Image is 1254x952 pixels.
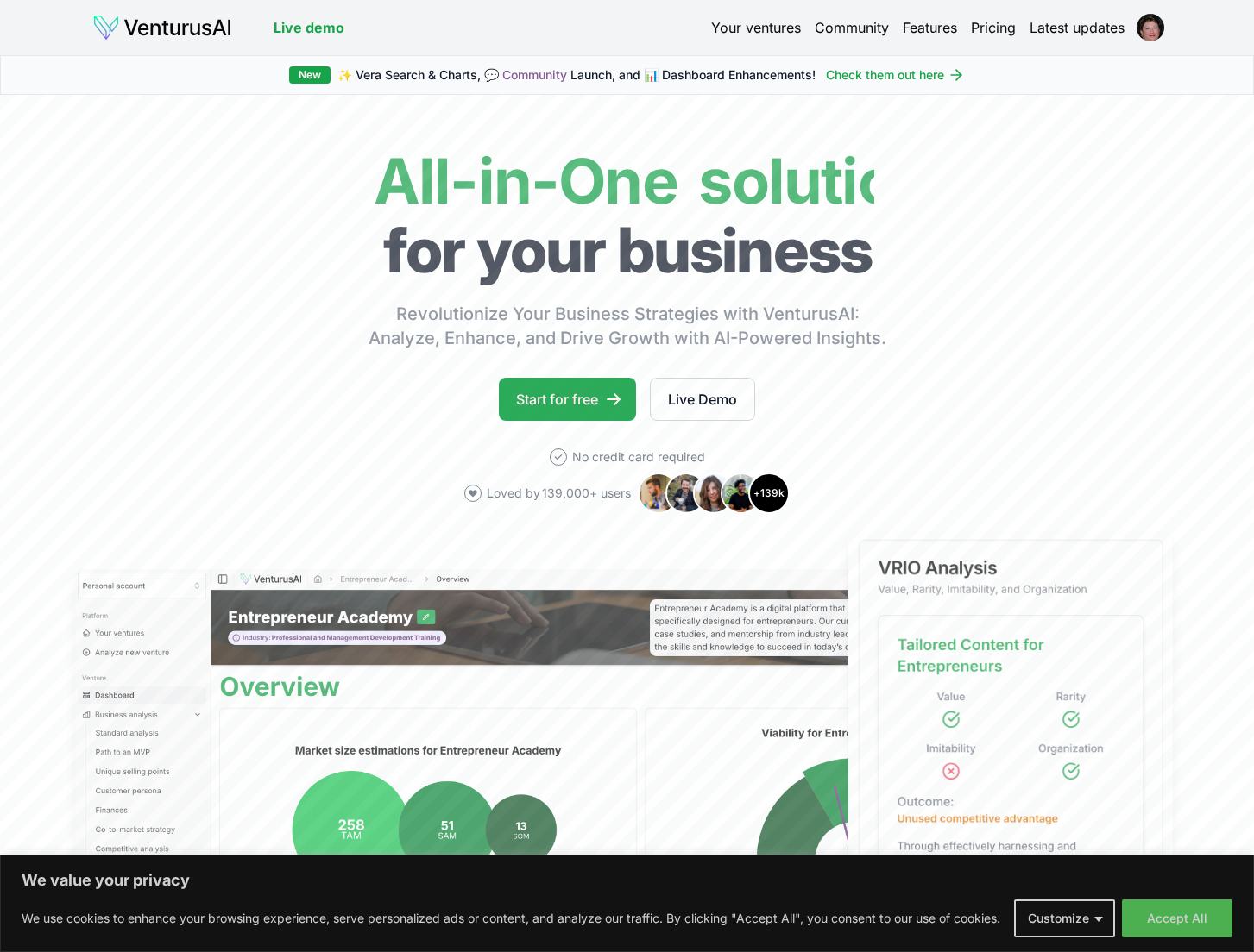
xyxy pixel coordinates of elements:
[693,473,734,514] img: Avatar 3
[502,67,567,82] a: Community
[971,17,1016,38] a: Pricing
[92,14,232,41] img: logo
[337,66,816,84] span: ✨ Vera Search & Charts, 💬 Launch, and 📊 Dashboard Enhancements!
[650,378,755,421] a: Live Demo
[815,17,889,38] a: Community
[274,17,344,38] a: Live demo
[665,473,707,514] img: Avatar 2
[826,66,965,84] a: Check them out here
[22,908,1000,929] p: We use cookies to enhance your browsing experience, serve personalized ads or content, and analyz...
[721,473,762,514] img: Avatar 4
[499,378,636,421] a: Start for free
[22,870,1232,891] p: We value your privacy
[1137,14,1164,41] img: ACg8ocIkytNDklbHbyEf4eAF2oKxYMW8g6pPPFXsVIWuQnMZLThqVgcL=s96-c
[638,473,679,514] img: Avatar 1
[903,17,957,38] a: Features
[1030,17,1125,38] a: Latest updates
[711,17,801,38] a: Your ventures
[1122,899,1232,937] button: Accept All
[289,66,331,84] div: New
[1014,899,1115,937] button: Customize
